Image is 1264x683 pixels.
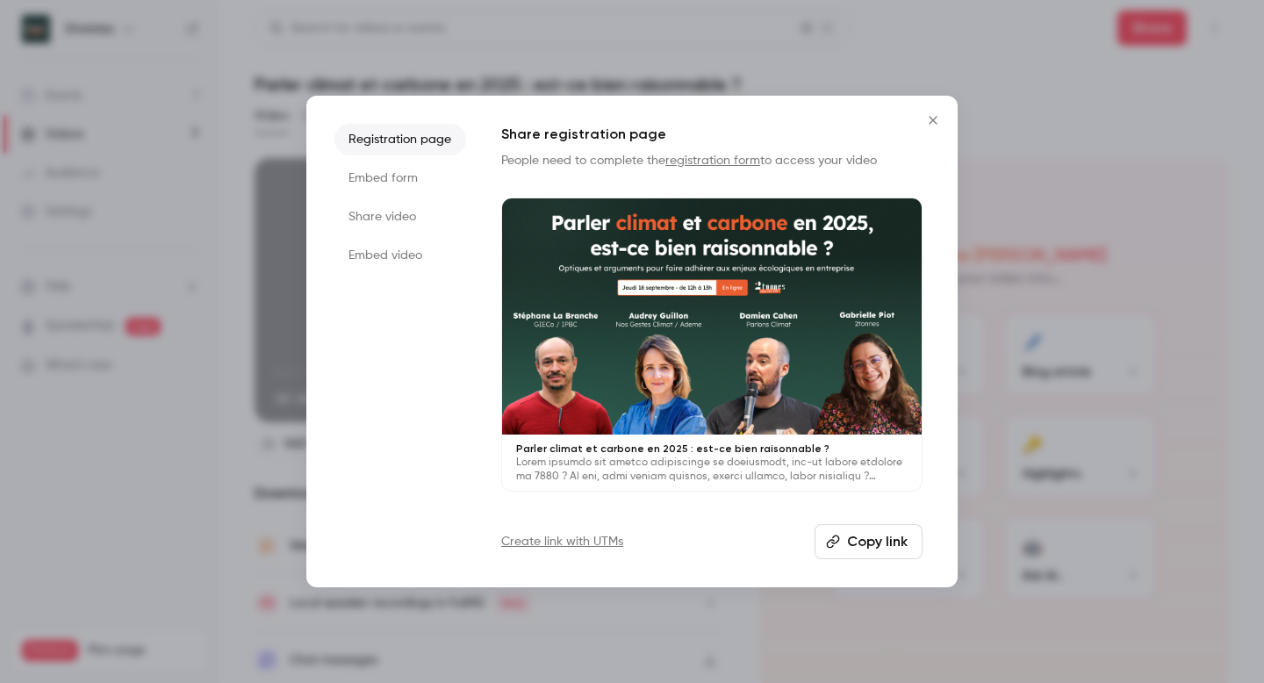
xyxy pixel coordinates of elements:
[334,162,466,194] li: Embed form
[501,198,923,492] a: Parler climat et carbone en 2025 : est-ce bien raisonnable ?Lorem ipsumdo sit ametco adipiscinge ...
[916,103,951,138] button: Close
[516,442,908,456] p: Parler climat et carbone en 2025 : est-ce bien raisonnable ?
[501,533,623,550] a: Create link with UTMs
[334,240,466,271] li: Embed video
[516,456,908,484] p: Lorem ipsumdo sit ametco adipiscinge se doeiusmodt, inc-ut labore etdolore ma 7880 ? Al eni, admi...
[501,124,923,145] h1: Share registration page
[501,152,923,169] p: People need to complete the to access your video
[815,524,923,559] button: Copy link
[665,155,760,167] a: registration form
[334,124,466,155] li: Registration page
[334,201,466,233] li: Share video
